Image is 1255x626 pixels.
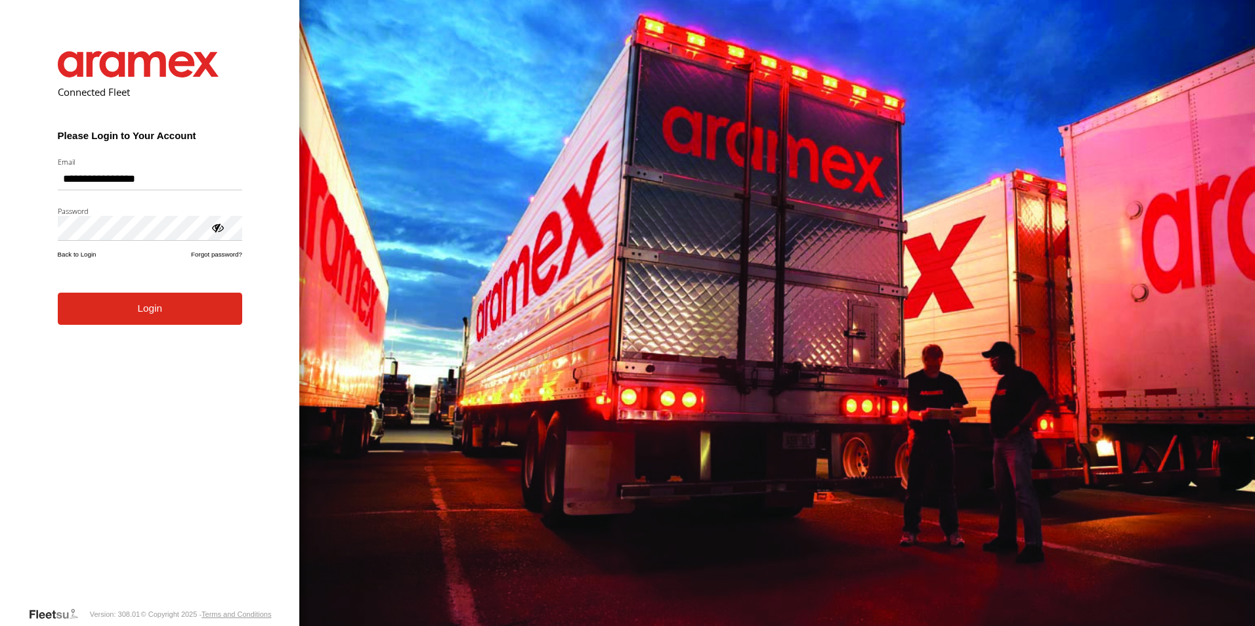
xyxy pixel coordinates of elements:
[28,608,89,621] a: Visit our Website
[90,610,140,618] div: Version: 308.01
[58,85,242,98] h2: Connected Fleet
[58,157,242,167] label: Email
[58,51,219,77] img: Aramex
[58,130,242,141] h3: Please Login to Your Account
[191,251,242,258] a: Forgot password?
[141,610,272,618] div: © Copyright 2025 -
[58,293,242,325] button: Login
[58,251,96,258] a: Back to Login
[58,206,242,216] label: Password
[202,610,271,618] a: Terms and Conditions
